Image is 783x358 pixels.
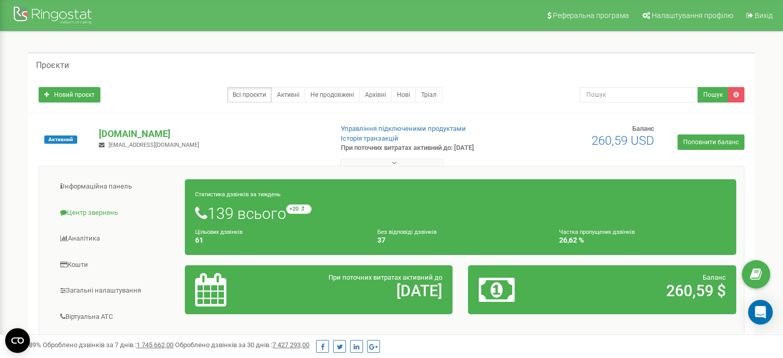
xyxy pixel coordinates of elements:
span: Реферальна програма [553,11,629,20]
h4: 26,62 % [559,236,726,244]
button: Пошук [698,87,728,103]
h4: 61 [195,236,362,244]
span: Оброблено дзвінків за 30 днів : [175,341,309,349]
a: Всі проєкти [227,87,272,103]
a: Аналiтика [47,226,185,251]
a: Новий проєкт [39,87,100,103]
a: Інформаційна панель [47,174,185,199]
h5: Проєкти [36,61,69,70]
u: 7 427 293,00 [272,341,309,349]
button: Open CMP widget [5,328,30,353]
span: Баланс [632,125,654,132]
span: Вихід [755,11,773,20]
span: [EMAIL_ADDRESS][DOMAIN_NAME] [109,142,199,148]
a: Тріал [415,87,442,103]
small: Частка пропущених дзвінків [559,229,635,235]
a: Активні [271,87,305,103]
span: При поточних витратах активний до [328,274,442,281]
a: Історія транзакцій [341,134,398,142]
small: Статистика дзвінків за тиждень [195,191,281,198]
a: Загальні налаштування [47,278,185,303]
small: +20 [286,204,311,214]
input: Пошук [580,87,698,103]
div: Open Intercom Messenger [748,300,773,325]
small: Без відповіді дзвінків [377,229,437,235]
a: Архівні [359,87,392,103]
h4: 37 [377,236,544,244]
span: Налаштування профілю [652,11,733,20]
a: Управління підключеними продуктами [341,125,466,132]
p: [DOMAIN_NAME] [99,127,324,141]
h2: 260,59 $ [566,282,726,299]
a: Поповнити баланс [677,134,744,150]
a: Центр звернень [47,200,185,226]
a: Нові [391,87,416,103]
h2: [DATE] [283,282,442,299]
p: При поточних витратах активний до: [DATE] [341,143,506,153]
a: Віртуальна АТС [47,304,185,330]
small: Цільових дзвінків [195,229,242,235]
span: Активний [44,135,77,144]
a: Кошти [47,252,185,278]
h1: 139 всього [195,204,726,222]
a: Наскрізна аналітика [47,330,185,355]
u: 1 745 662,00 [136,341,173,349]
span: Оброблено дзвінків за 7 днів : [43,341,173,349]
span: Баланс [703,274,726,281]
span: 260,59 USD [591,133,654,148]
a: Не продовжені [305,87,360,103]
